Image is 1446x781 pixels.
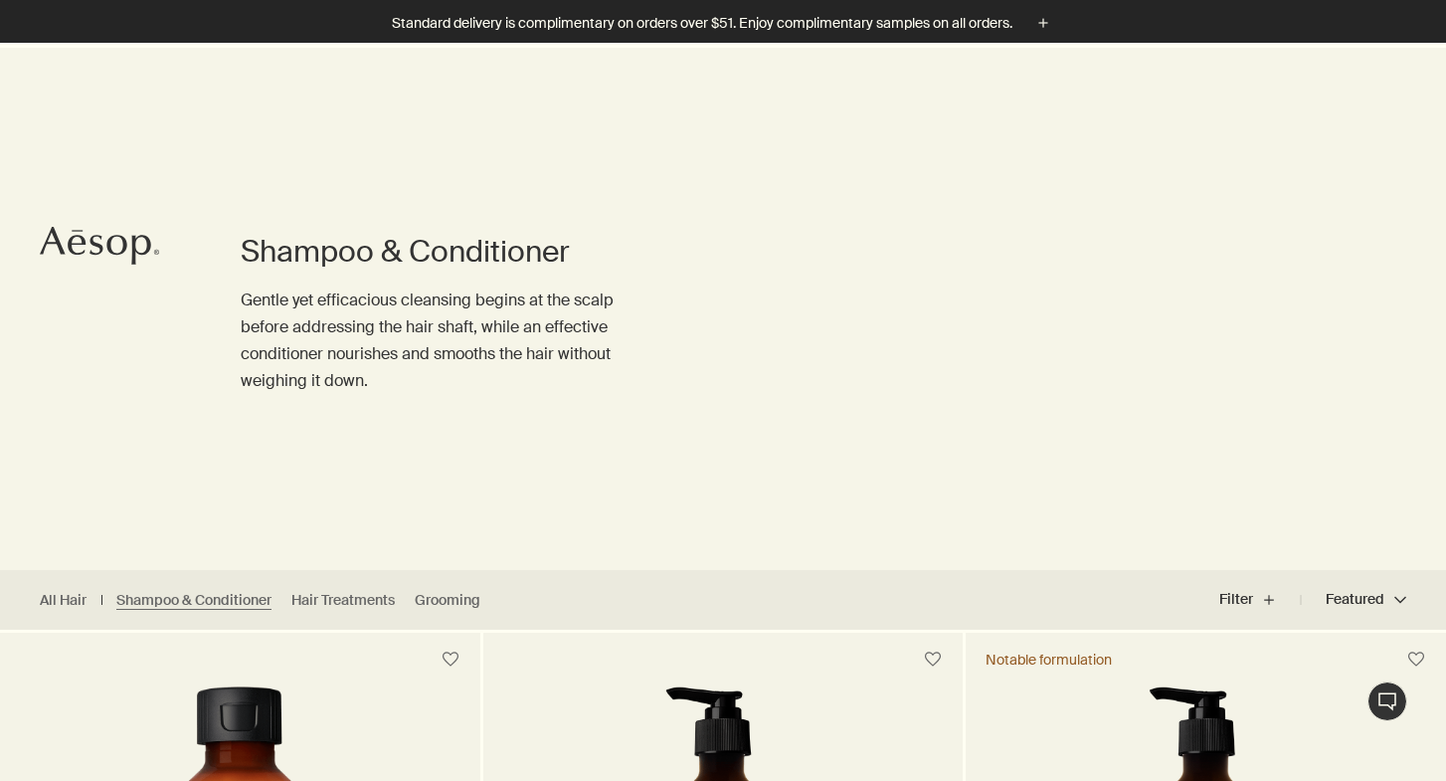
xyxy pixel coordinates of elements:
[1398,642,1434,678] button: Save to cabinet
[241,287,643,395] p: Gentle yet efficacious cleansing begins at the scalp before addressing the hair shaft, while an e...
[40,226,159,266] svg: Aesop
[986,651,1112,669] div: Notable formulation
[40,591,87,610] a: All Hair
[291,591,395,610] a: Hair Treatments
[915,642,951,678] button: Save to cabinet
[1367,682,1407,721] button: Live Assistance
[392,13,1012,34] p: Standard delivery is complimentary on orders over $51. Enjoy complimentary samples on all orders.
[433,642,468,678] button: Save to cabinet
[116,591,271,610] a: Shampoo & Conditioner
[415,591,480,610] a: Grooming
[35,221,164,276] a: Aesop
[1219,576,1301,624] button: Filter
[392,12,1054,35] button: Standard delivery is complimentary on orders over $51. Enjoy complimentary samples on all orders.
[241,232,643,272] h1: Shampoo & Conditioner
[1301,576,1406,624] button: Featured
